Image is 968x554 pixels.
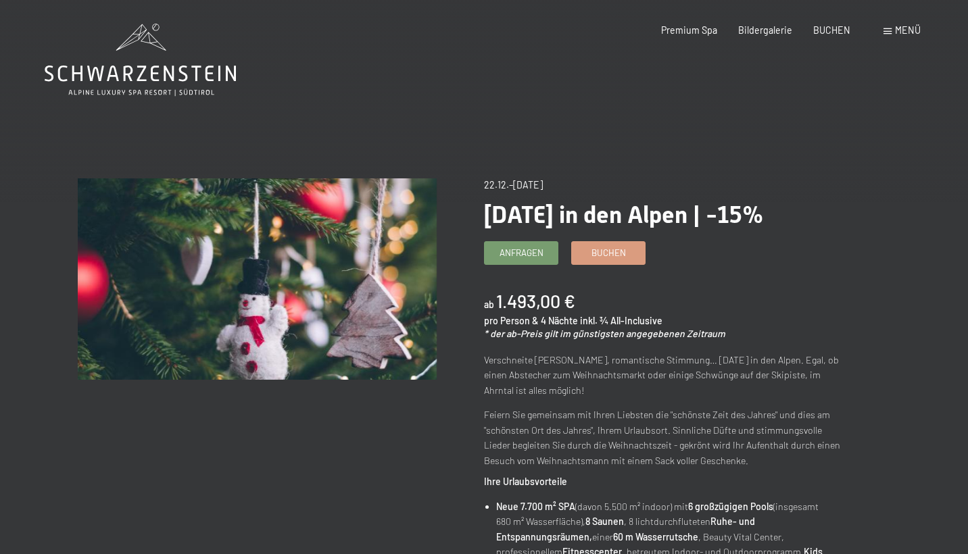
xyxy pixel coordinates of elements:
p: Feiern Sie gemeinsam mit Ihren Liebsten die "schönste Zeit des Jahres" und dies am "schönsten Ort... [484,407,842,468]
a: Bildergalerie [738,24,792,36]
strong: Ruhe- und Entspannungsräumen, [496,515,755,543]
a: BUCHEN [813,24,850,36]
b: 1.493,00 € [496,290,575,311]
img: Weihnachten in den Alpen | -15% [78,178,436,380]
a: Premium Spa [661,24,717,36]
a: Buchen [572,242,645,264]
span: Menü [895,24,921,36]
strong: Ihre Urlaubsvorteile [484,476,567,487]
span: [DATE] in den Alpen | -15% [484,201,763,228]
span: Buchen [591,247,626,259]
a: Anfragen [485,242,558,264]
strong: 6 großzügigen Pools [688,501,773,512]
span: ab [484,299,494,310]
em: * der ab-Preis gilt im günstigsten angegebenen Zeitraum [484,328,725,339]
span: 4 Nächte [541,315,578,326]
strong: 8 Saunen [585,515,624,527]
span: pro Person & [484,315,539,326]
span: Anfragen [500,247,543,259]
strong: 60 m Wasserrutsche [613,531,698,543]
strong: Neue 7.700 m² SPA [496,501,575,512]
span: inkl. ¾ All-Inclusive [580,315,662,326]
span: 22.12.–[DATE] [484,179,543,191]
p: Verschneite [PERSON_NAME], romantische Stimmung… [DATE] in den Alpen. Egal, ob einen Abstecher zu... [484,353,842,399]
